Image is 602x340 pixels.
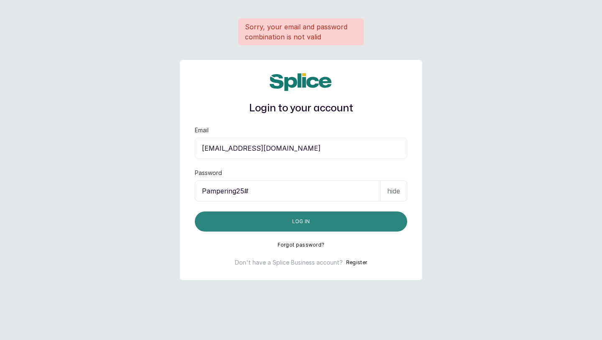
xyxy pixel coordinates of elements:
[195,101,407,116] h1: Login to your account
[195,169,222,177] label: Password
[387,186,400,196] p: hide
[195,211,407,232] button: Log in
[195,138,407,159] input: email@acme.com
[346,258,367,267] button: Register
[245,22,357,42] p: Sorry, your email and password combination is not valid
[235,258,343,267] p: Don't have a Splice Business account?
[195,126,209,134] label: Email
[278,242,325,248] button: Forgot password?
